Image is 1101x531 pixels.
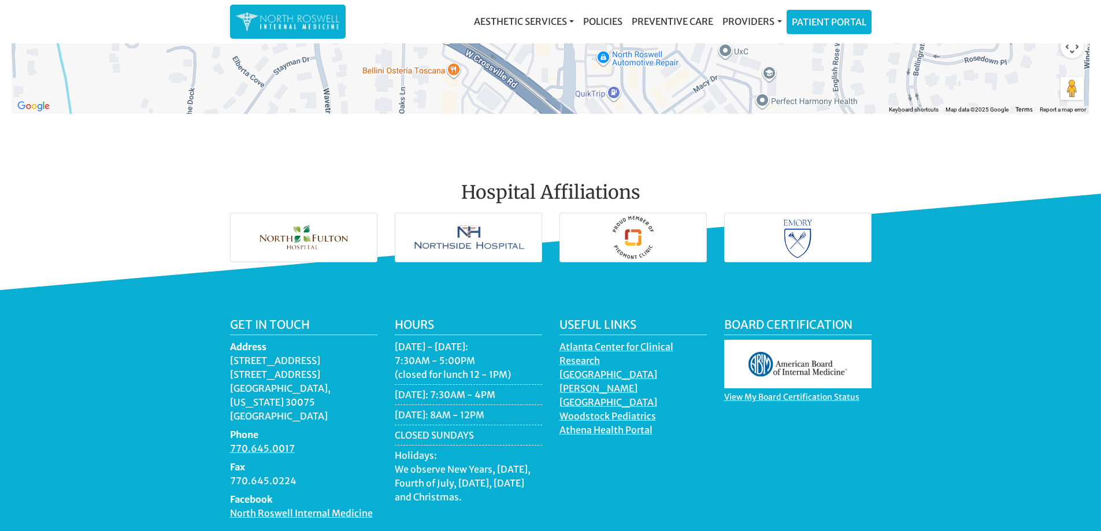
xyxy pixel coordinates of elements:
[230,354,377,423] dd: [STREET_ADDRESS] [STREET_ADDRESS] [GEOGRAPHIC_DATA], [US_STATE] 30075 [GEOGRAPHIC_DATA]
[236,10,340,33] img: North Roswell Internal Medicine
[627,10,718,33] a: Preventive Care
[230,474,377,488] dd: 770.645.0224
[231,213,377,262] img: North Fulton Hospital
[946,106,1009,113] span: Map data ©2025 Google
[395,388,542,405] li: [DATE]: 7:30AM - 4PM
[1061,77,1084,100] button: Drag Pegman onto the map to open Street View
[230,492,377,506] dt: Facebook
[559,318,707,335] h5: Useful Links
[559,396,657,411] a: [GEOGRAPHIC_DATA]
[230,318,377,335] h5: Get in touch
[395,428,542,445] li: CLOSED SUNDAYS
[395,448,542,507] li: Holidays: We observe New Years, [DATE], Fourth of July, [DATE], [DATE] and Christmas.
[1015,106,1033,113] a: Terms (opens in new tab)
[395,318,542,335] h5: Hours
[725,213,871,262] img: Emory Hospital
[230,428,377,441] dt: Phone
[724,318,872,335] h5: Board Certification
[230,340,377,354] dt: Address
[395,340,542,385] li: [DATE] - [DATE]: 7:30AM - 5:00PM (closed for lunch 12 - 1PM)
[559,341,673,369] a: Atlanta Center for Clinical Research
[559,410,656,425] a: Woodstock Pediatrics
[724,392,859,405] a: View My Board Certification Status
[230,507,373,522] a: North Roswell Internal Medicine
[230,443,295,457] a: 770.645.0017
[579,10,627,33] a: Policies
[787,10,871,34] a: Patient Portal
[395,408,542,425] li: [DATE]: 8AM - 12PM
[718,10,786,33] a: Providers
[1061,35,1084,58] button: Map camera controls
[559,424,653,439] a: Athena Health Portal
[1040,106,1086,113] a: Report a map error
[469,10,579,33] a: Aesthetic Services
[230,154,872,208] h2: Hospital Affiliations
[559,369,657,397] a: [GEOGRAPHIC_DATA][PERSON_NAME]
[560,213,706,262] img: Piedmont Hospital
[14,99,53,114] img: Google
[889,106,939,114] button: Keyboard shortcuts
[14,99,53,114] a: Open this area in Google Maps (opens a new window)
[230,460,377,474] dt: Fax
[395,213,542,262] img: Northside Hospital
[724,340,872,388] img: aboim_logo.gif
